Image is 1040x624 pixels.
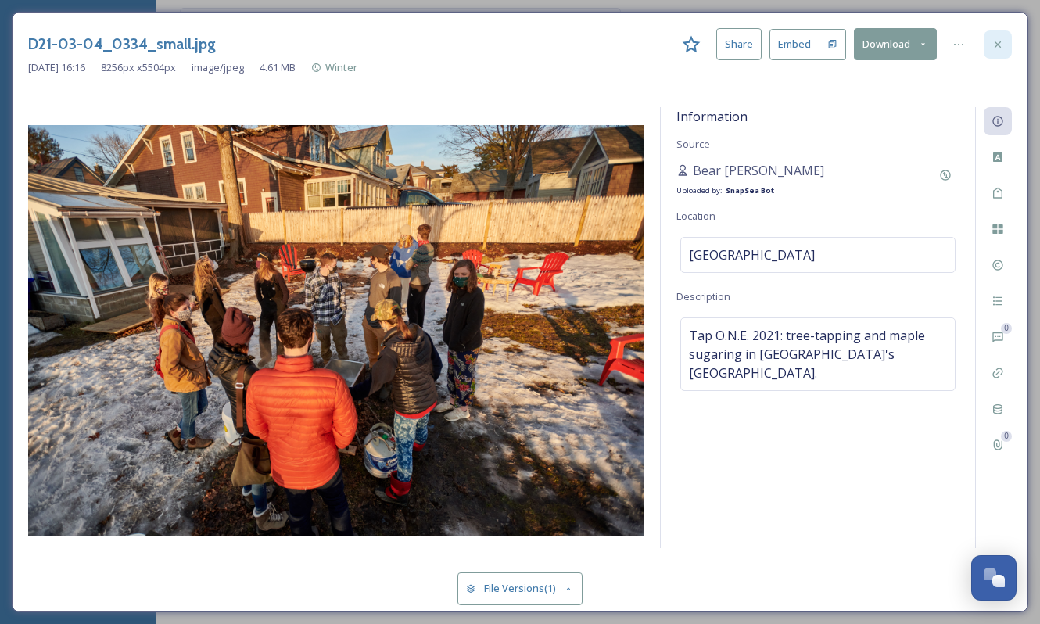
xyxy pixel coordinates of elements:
[769,29,819,60] button: Embed
[676,289,730,303] span: Description
[854,28,937,60] button: Download
[260,60,296,75] span: 4.61 MB
[726,185,774,195] strong: SnapSea Bot
[457,572,583,604] button: File Versions(1)
[676,108,748,125] span: Information
[1001,431,1012,442] div: 0
[28,33,216,56] h3: D21-03-04_0334_small.jpg
[676,185,723,195] span: Uploaded by:
[1001,323,1012,334] div: 0
[192,60,244,75] span: image/jpeg
[28,60,85,75] span: [DATE] 16:16
[28,125,644,536] img: 94450677.jpg
[693,161,824,180] span: Bear [PERSON_NAME]
[689,246,815,264] span: [GEOGRAPHIC_DATA]
[101,60,176,75] span: 8256 px x 5504 px
[716,28,762,60] button: Share
[325,60,357,74] span: Winter
[676,209,715,223] span: Location
[689,326,947,382] span: Tap O.N.E. 2021: tree-tapping and maple sugaring in [GEOGRAPHIC_DATA]'s [GEOGRAPHIC_DATA].
[971,555,1017,601] button: Open Chat
[676,137,710,151] span: Source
